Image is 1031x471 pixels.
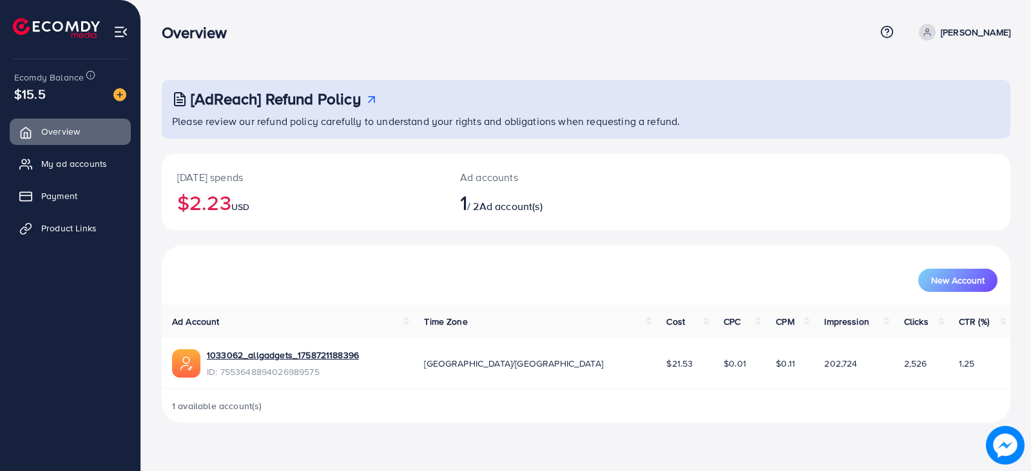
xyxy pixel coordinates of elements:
span: Ecomdy Balance [14,71,84,84]
span: Cost [666,315,685,328]
h3: [AdReach] Refund Policy [191,90,361,108]
span: 202,724 [824,357,857,370]
img: menu [113,24,128,39]
p: Ad accounts [460,169,641,185]
span: 1 [460,187,467,217]
span: Ad Account [172,315,220,328]
a: Product Links [10,215,131,241]
p: Please review our refund policy carefully to understand your rights and obligations when requesti... [172,113,1003,129]
span: Overview [41,125,80,138]
span: CTR (%) [959,315,989,328]
span: $0.01 [724,357,746,370]
img: ic-ads-acc.e4c84228.svg [172,349,200,378]
span: My ad accounts [41,157,107,170]
span: USD [231,200,249,213]
span: Product Links [41,222,97,235]
span: New Account [931,276,985,285]
span: Payment [41,189,77,202]
span: 2,526 [904,357,927,370]
span: Time Zone [424,315,467,328]
span: $21.53 [666,357,693,370]
a: Payment [10,183,131,209]
button: New Account [918,269,997,292]
h2: / 2 [460,190,641,215]
a: [PERSON_NAME] [914,24,1010,41]
a: My ad accounts [10,151,131,177]
a: Overview [10,119,131,144]
span: [GEOGRAPHIC_DATA]/[GEOGRAPHIC_DATA] [424,357,603,370]
p: [PERSON_NAME] [941,24,1010,40]
span: CPM [776,315,794,328]
img: image [986,426,1025,465]
span: CPC [724,315,740,328]
img: image [113,88,126,101]
span: $0.11 [776,357,795,370]
span: Ad account(s) [479,199,543,213]
span: Clicks [904,315,929,328]
h3: Overview [162,23,237,42]
span: $15.5 [14,84,46,103]
img: logo [13,18,100,38]
a: 1033062_allgadgets_1758721188396 [207,349,359,361]
span: Impression [824,315,869,328]
p: [DATE] spends [177,169,429,185]
span: 1.25 [959,357,975,370]
span: ID: 7553648894026989575 [207,365,359,378]
h2: $2.23 [177,190,429,215]
span: 1 available account(s) [172,399,262,412]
